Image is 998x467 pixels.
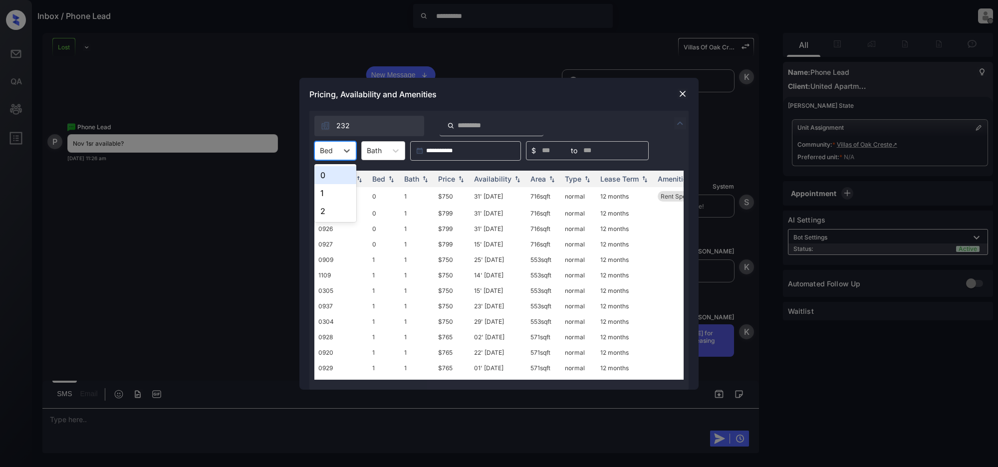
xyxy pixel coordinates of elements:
[561,206,596,221] td: normal
[470,298,526,314] td: 23' [DATE]
[474,175,511,183] div: Availability
[547,175,557,182] img: sorting
[434,187,470,206] td: $750
[561,221,596,236] td: normal
[596,252,654,267] td: 12 months
[678,89,688,99] img: close
[526,267,561,283] td: 553 sqft
[400,298,434,314] td: 1
[368,267,400,283] td: 1
[470,206,526,221] td: 31' [DATE]
[561,314,596,329] td: normal
[526,298,561,314] td: 553 sqft
[582,175,592,182] img: sorting
[447,121,455,130] img: icon-zuma
[299,78,699,111] div: Pricing, Availability and Amenities
[400,221,434,236] td: 1
[434,329,470,345] td: $765
[404,175,419,183] div: Bath
[400,267,434,283] td: 1
[434,236,470,252] td: $799
[434,267,470,283] td: $750
[561,283,596,298] td: normal
[400,376,434,391] td: 1
[434,283,470,298] td: $750
[434,298,470,314] td: $750
[526,236,561,252] td: 716 sqft
[314,252,368,267] td: 0909
[596,187,654,206] td: 12 months
[434,360,470,376] td: $765
[658,175,691,183] div: Amenities
[314,376,368,391] td: 0711
[561,252,596,267] td: normal
[368,345,400,360] td: 1
[314,329,368,345] td: 0928
[368,329,400,345] td: 1
[314,166,356,184] div: 0
[526,283,561,298] td: 553 sqft
[596,298,654,314] td: 12 months
[640,175,650,182] img: sorting
[526,187,561,206] td: 716 sqft
[531,145,536,156] span: $
[368,376,400,391] td: 1
[368,187,400,206] td: 0
[561,329,596,345] td: normal
[561,236,596,252] td: normal
[400,236,434,252] td: 1
[400,283,434,298] td: 1
[434,345,470,360] td: $765
[561,376,596,391] td: normal
[434,314,470,329] td: $750
[526,206,561,221] td: 716 sqft
[314,360,368,376] td: 0929
[561,298,596,314] td: normal
[314,184,356,202] div: 1
[526,360,561,376] td: 571 sqft
[368,298,400,314] td: 1
[526,221,561,236] td: 716 sqft
[368,221,400,236] td: 0
[470,187,526,206] td: 31' [DATE]
[470,267,526,283] td: 14' [DATE]
[596,376,654,391] td: 12 months
[314,236,368,252] td: 0927
[400,314,434,329] td: 1
[372,175,385,183] div: Bed
[470,314,526,329] td: 29' [DATE]
[596,267,654,283] td: 12 months
[434,206,470,221] td: $799
[596,345,654,360] td: 12 months
[571,145,577,156] span: to
[368,252,400,267] td: 1
[420,175,430,182] img: sorting
[526,329,561,345] td: 571 sqft
[456,175,466,182] img: sorting
[470,283,526,298] td: 15' [DATE]
[400,206,434,221] td: 1
[434,252,470,267] td: $750
[314,298,368,314] td: 0937
[470,329,526,345] td: 02' [DATE]
[314,221,368,236] td: 0926
[470,252,526,267] td: 25' [DATE]
[565,175,581,183] div: Type
[400,187,434,206] td: 1
[470,345,526,360] td: 22' [DATE]
[336,120,350,131] span: 232
[368,314,400,329] td: 1
[354,175,364,182] img: sorting
[596,314,654,329] td: 12 months
[661,193,700,200] span: Rent Special 1
[596,221,654,236] td: 12 months
[400,345,434,360] td: 1
[368,360,400,376] td: 1
[470,376,526,391] td: 23' [DATE]
[400,329,434,345] td: 1
[386,175,396,182] img: sorting
[526,376,561,391] td: 720 sqft
[561,267,596,283] td: normal
[470,236,526,252] td: 15' [DATE]
[314,202,356,220] div: 2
